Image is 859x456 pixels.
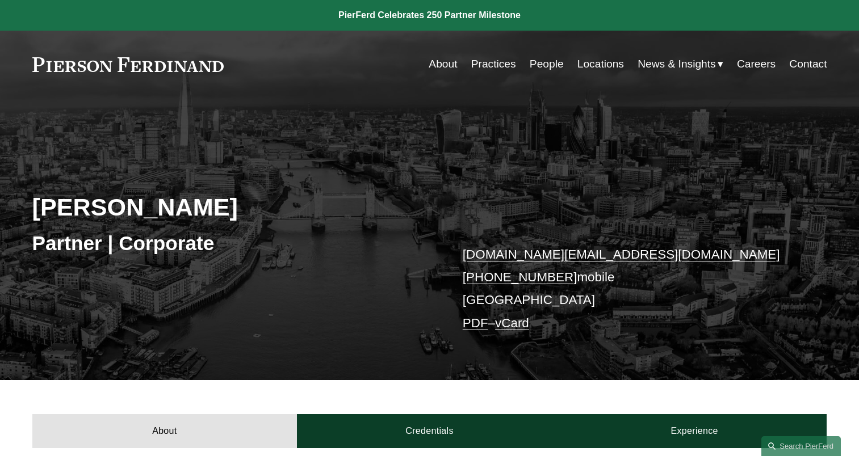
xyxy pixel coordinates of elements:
[495,316,529,330] a: vCard
[463,270,577,284] a: [PHONE_NUMBER]
[463,316,488,330] a: PDF
[463,247,780,261] a: [DOMAIN_NAME][EMAIL_ADDRESS][DOMAIN_NAME]
[761,436,841,456] a: Search this site
[32,414,297,448] a: About
[562,414,827,448] a: Experience
[530,53,564,75] a: People
[471,53,516,75] a: Practices
[463,243,794,335] p: mobile [GEOGRAPHIC_DATA] –
[32,192,430,222] h2: [PERSON_NAME]
[297,414,562,448] a: Credentials
[789,53,827,75] a: Contact
[577,53,624,75] a: Locations
[429,53,457,75] a: About
[737,53,776,75] a: Careers
[638,53,723,75] a: folder dropdown
[638,54,716,74] span: News & Insights
[32,231,430,256] h3: Partner | Corporate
